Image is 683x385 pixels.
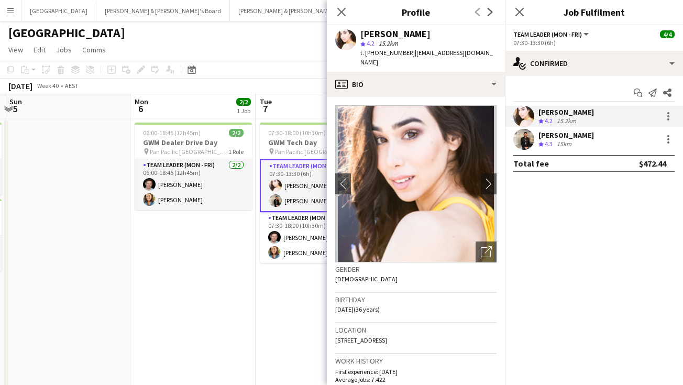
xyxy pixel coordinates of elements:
h1: [GEOGRAPHIC_DATA] [8,25,125,41]
button: [GEOGRAPHIC_DATA] [21,1,96,21]
span: 4.2 [367,39,374,47]
span: t. [PHONE_NUMBER] [360,49,415,57]
h3: GWM Dealer Drive Day [135,138,252,147]
div: $472.44 [639,158,666,169]
button: [PERSON_NAME] & [PERSON_NAME]'s Board [96,1,230,21]
app-job-card: 07:30-18:00 (10h30m)4/4GWM Tech Day Pan Pacific [GEOGRAPHIC_DATA]2 RolesTeam Leader (Mon - Fri)2/... [260,123,377,263]
div: 1 Job [237,107,250,115]
button: [PERSON_NAME] & [PERSON_NAME]'s Board [230,1,363,21]
app-card-role: Team Leader (Mon - Fri)2/207:30-13:30 (6h)[PERSON_NAME][PERSON_NAME] [260,159,377,212]
div: Bio [327,72,505,97]
a: Comms [78,43,110,57]
div: Total fee [513,158,549,169]
span: View [8,45,23,54]
span: [DEMOGRAPHIC_DATA] [335,275,398,283]
button: Team Leader (Mon - Fri) [513,30,590,38]
span: Edit [34,45,46,54]
span: 7 [258,103,272,115]
a: View [4,43,27,57]
span: Tue [260,97,272,106]
h3: GWM Tech Day [260,138,377,147]
span: 07:30-18:00 (10h30m) [268,129,326,137]
h3: Gender [335,265,497,274]
span: Pan Pacific [GEOGRAPHIC_DATA] [150,148,228,156]
span: 15.2km [377,39,400,47]
div: Confirmed [505,51,683,76]
span: Sun [9,97,22,106]
div: 07:30-13:30 (6h) [513,39,675,47]
h3: Location [335,325,497,335]
app-card-role: Team Leader (Mon - Fri)2/206:00-18:45 (12h45m)[PERSON_NAME][PERSON_NAME] [135,159,252,210]
span: | [EMAIL_ADDRESS][DOMAIN_NAME] [360,49,493,66]
span: Mon [135,97,148,106]
app-card-role: Team Leader (Mon - Fri)2/207:30-18:00 (10h30m)[PERSON_NAME][PERSON_NAME] [260,212,377,263]
span: 6 [133,103,148,115]
div: [DATE] [8,81,32,91]
h3: Work history [335,356,497,366]
span: Team Leader (Mon - Fri) [513,30,582,38]
span: Comms [82,45,106,54]
span: Jobs [56,45,72,54]
h3: Job Fulfilment [505,5,683,19]
a: Edit [29,43,50,57]
span: 4.3 [545,140,553,148]
div: 15km [555,140,574,149]
span: 4/4 [660,30,675,38]
div: [PERSON_NAME] [360,29,431,39]
span: 2/2 [236,98,251,106]
p: Average jobs: 7.422 [335,376,497,383]
a: Jobs [52,43,76,57]
span: 2/2 [229,129,244,137]
span: Pan Pacific [GEOGRAPHIC_DATA] [275,148,351,156]
span: 1 Role [228,148,244,156]
span: 4.2 [545,117,553,125]
span: 5 [8,103,22,115]
div: Open photos pop-in [476,241,497,262]
div: AEST [65,82,79,90]
div: 15.2km [555,117,578,126]
span: [DATE] (36 years) [335,305,380,313]
span: Week 40 [35,82,61,90]
div: [PERSON_NAME] [538,107,594,117]
p: First experience: [DATE] [335,368,497,376]
h3: Birthday [335,295,497,304]
app-job-card: 06:00-18:45 (12h45m)2/2GWM Dealer Drive Day Pan Pacific [GEOGRAPHIC_DATA]1 RoleTeam Leader (Mon -... [135,123,252,210]
span: 06:00-18:45 (12h45m) [143,129,201,137]
img: Crew avatar or photo [335,105,497,262]
div: [PERSON_NAME] [538,130,594,140]
h3: Profile [327,5,505,19]
span: [STREET_ADDRESS] [335,336,387,344]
